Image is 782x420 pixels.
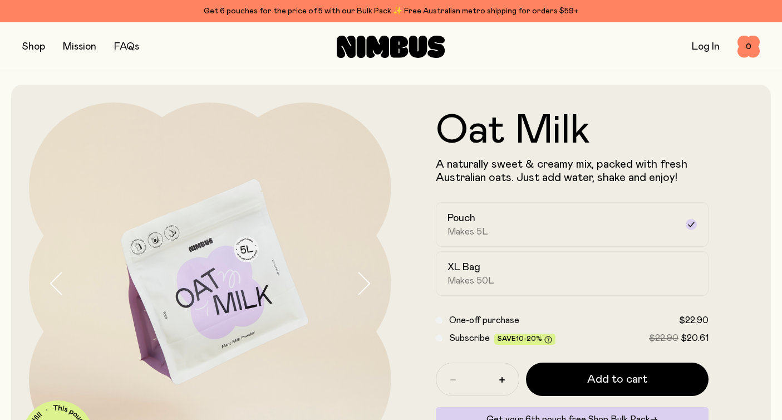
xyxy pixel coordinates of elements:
a: FAQs [114,42,139,52]
h2: Pouch [447,212,475,225]
button: Add to cart [526,363,709,396]
span: Add to cart [587,372,647,387]
span: Subscribe [449,334,490,343]
p: A naturally sweet & creamy mix, packed with fresh Australian oats. Just add water, shake and enjoy! [436,158,709,184]
a: Mission [63,42,96,52]
span: 10-20% [516,335,542,342]
div: Get 6 pouches for the price of 5 with our Bulk Pack ✨ Free Australian metro shipping for orders $59+ [22,4,760,18]
h2: XL Bag [447,261,480,274]
span: $20.61 [681,334,709,343]
span: Makes 5L [447,226,488,237]
span: $22.90 [679,316,709,325]
a: Log In [692,42,720,52]
span: Save [498,335,552,344]
span: $22.90 [649,334,678,343]
button: 0 [737,36,760,58]
span: Makes 50L [447,275,494,286]
h1: Oat Milk [436,111,709,151]
span: One-off purchase [449,316,519,325]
